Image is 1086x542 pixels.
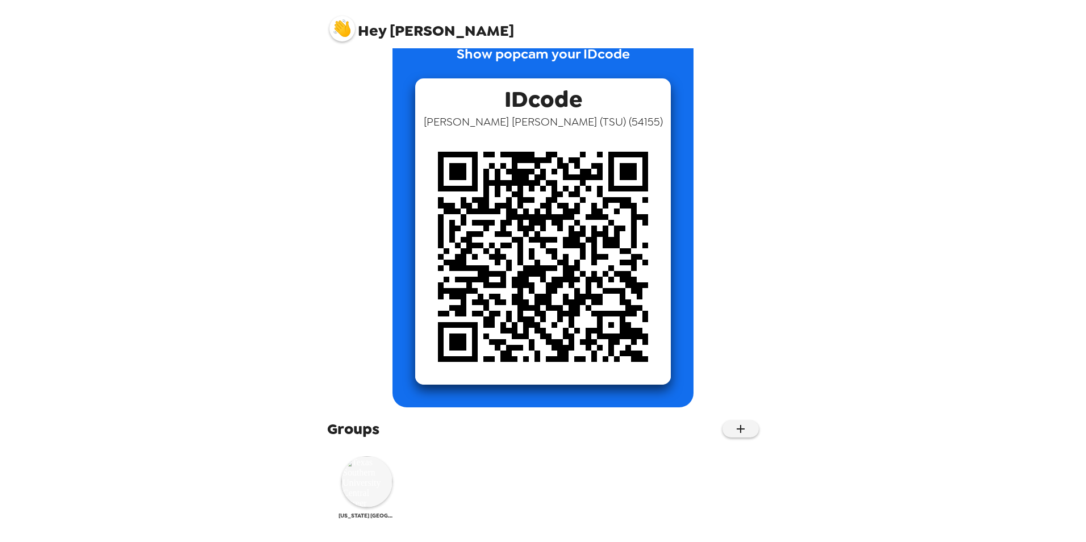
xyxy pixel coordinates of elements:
[339,512,395,519] span: [US_STATE] [GEOGRAPHIC_DATA] Central Career Services
[358,20,386,41] span: Hey
[327,419,379,439] span: Groups
[329,16,355,41] img: profile pic
[457,44,630,78] p: Show popcam your IDcode
[424,114,663,129] span: [PERSON_NAME] [PERSON_NAME] (TSU) ( 54155 )
[341,456,392,507] img: Texas Southern University Central Career Services
[329,10,514,39] span: [PERSON_NAME]
[504,78,582,114] span: IDcode
[415,129,671,385] img: qr code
